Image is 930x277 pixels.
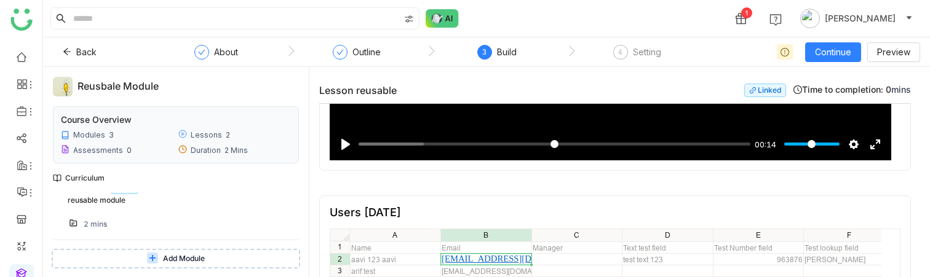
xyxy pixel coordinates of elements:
span: Back [76,45,97,59]
input: Volume [784,138,840,150]
div: Module 3Linkedreusable module [53,182,290,208]
div: 2 [226,130,230,139]
div: 3Build [477,45,517,67]
span: 4 [618,47,622,57]
img: ask-buddy-normal.svg [426,9,459,28]
div: 4Setting [613,45,661,67]
div: About [214,45,238,60]
span: Continue [815,45,851,59]
div: Modules [73,130,105,139]
div: Lessons [191,130,222,139]
span: 3 [482,47,487,57]
div: Outline [352,45,381,60]
button: Back [53,42,106,62]
span: mins [891,84,911,95]
button: Continue [805,42,861,62]
div: reusable module [68,195,263,206]
div: Lesson reusable [319,84,734,96]
img: logo [10,9,33,31]
input: Seek [359,138,750,150]
nz-tag: Linked [744,84,786,97]
div: About [194,45,238,67]
div: 2 mins [84,219,107,230]
div: Setting [633,45,661,60]
div: Duration [191,146,221,155]
div: Outline [333,45,381,67]
button: [PERSON_NAME] [798,9,915,28]
div: Curriculum [53,173,105,182]
div: reusbale module [77,79,274,95]
span: Preview [877,45,910,59]
div: 0 [127,146,132,155]
img: search-type.svg [404,14,414,24]
span: [PERSON_NAME] [825,12,896,25]
div: Build [497,45,517,60]
div: 2 Mins [225,146,248,155]
button: Preview [867,42,920,62]
button: Add Module [52,249,300,268]
div: Time to completion: 0 [744,83,911,97]
span: Add Module [163,253,205,265]
div: Current time [752,138,779,151]
div: Course Overview [61,114,132,125]
nz-tag: Linked [111,183,138,194]
button: Play [336,135,356,154]
div: Users [DATE] [330,206,401,219]
div: 1 [741,7,752,18]
img: help.svg [769,14,782,26]
div: 3 [109,130,114,139]
img: avatar [800,9,820,28]
img: lms-folder.svg [69,219,77,227]
div: Assessments [73,146,123,155]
